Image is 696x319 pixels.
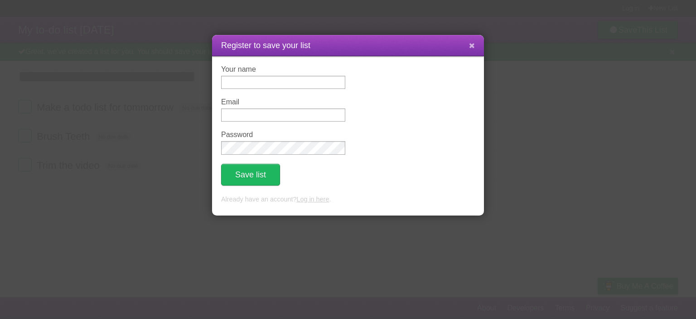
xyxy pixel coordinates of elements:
[221,39,475,52] h1: Register to save your list
[221,98,345,106] label: Email
[221,195,475,205] p: Already have an account? .
[221,65,345,74] label: Your name
[296,196,329,203] a: Log in here
[221,131,345,139] label: Password
[221,164,280,186] button: Save list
